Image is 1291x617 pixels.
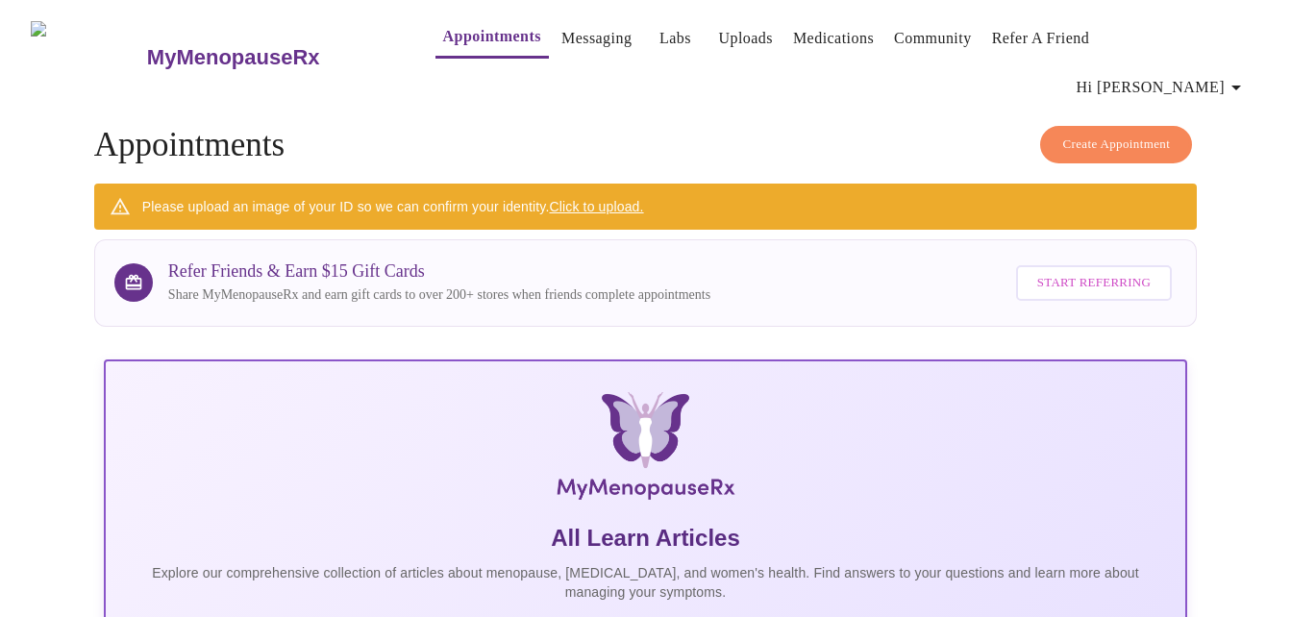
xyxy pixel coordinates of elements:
[147,45,320,70] h3: MyMenopauseRx
[554,19,639,58] button: Messaging
[121,523,1170,554] h5: All Learn Articles
[1069,68,1255,107] button: Hi [PERSON_NAME]
[443,23,541,50] a: Appointments
[785,19,881,58] button: Medications
[168,261,710,282] h3: Refer Friends & Earn $15 Gift Cards
[561,25,632,52] a: Messaging
[984,19,1098,58] button: Refer a Friend
[549,199,643,214] a: Click to upload.
[1011,256,1177,310] a: Start Referring
[142,189,644,224] div: Please upload an image of your ID so we can confirm your identity.
[435,17,549,59] button: Appointments
[144,24,396,91] a: MyMenopauseRx
[31,21,144,93] img: MyMenopauseRx Logo
[793,25,874,52] a: Medications
[121,563,1170,602] p: Explore our comprehensive collection of articles about menopause, [MEDICAL_DATA], and women's hea...
[1062,134,1170,156] span: Create Appointment
[1077,74,1248,101] span: Hi [PERSON_NAME]
[1016,265,1172,301] button: Start Referring
[168,285,710,305] p: Share MyMenopauseRx and earn gift cards to over 200+ stores when friends complete appointments
[718,25,773,52] a: Uploads
[886,19,980,58] button: Community
[284,392,1007,507] img: MyMenopauseRx Logo
[1037,272,1151,294] span: Start Referring
[710,19,781,58] button: Uploads
[992,25,1090,52] a: Refer a Friend
[659,25,691,52] a: Labs
[894,25,972,52] a: Community
[94,126,1197,164] h4: Appointments
[1040,126,1192,163] button: Create Appointment
[644,19,706,58] button: Labs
